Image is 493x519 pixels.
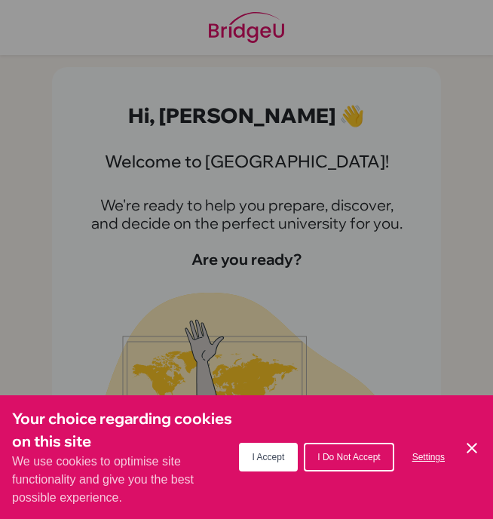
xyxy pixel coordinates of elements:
button: Save and close [463,439,481,457]
span: I Accept [253,452,285,462]
button: Settings [400,444,457,470]
button: I Do Not Accept [304,443,393,471]
span: Settings [412,452,445,462]
p: We use cookies to optimise site functionality and give you the best possible experience. [12,453,239,507]
h3: Your choice regarding cookies on this site [12,407,239,453]
span: I Do Not Accept [317,452,380,462]
button: I Accept [239,443,299,471]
